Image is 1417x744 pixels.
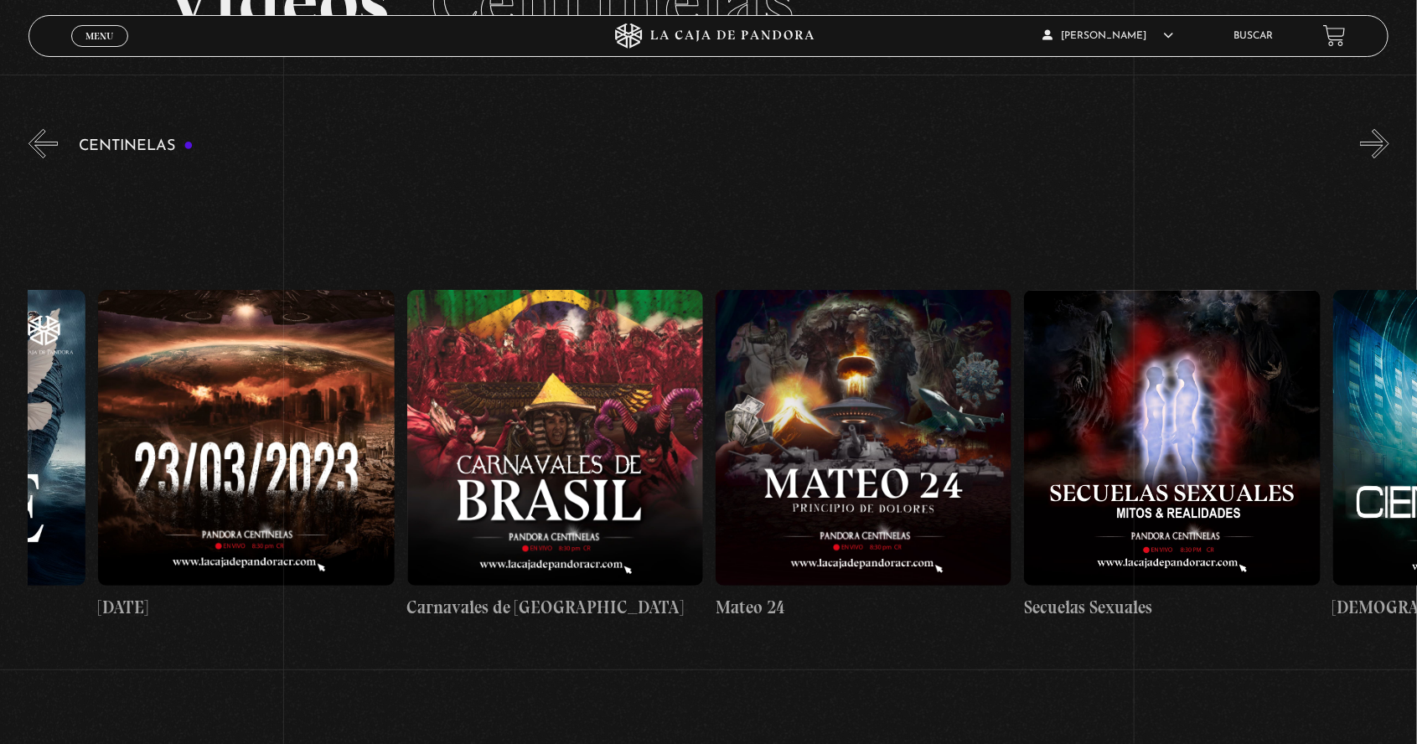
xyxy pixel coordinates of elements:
span: [PERSON_NAME] [1042,31,1173,41]
a: Buscar [1233,31,1273,41]
a: Secuelas Sexuales [1024,171,1320,739]
span: Menu [85,31,113,41]
a: View your shopping cart [1323,24,1346,47]
button: Previous [28,129,58,158]
a: Carnavales de [GEOGRAPHIC_DATA] [407,171,703,739]
h4: [DATE] [98,594,394,621]
h3: Centinelas [79,138,194,154]
a: [DATE] [98,171,394,739]
a: Mateo 24 [716,171,1011,739]
span: Cerrar [80,45,119,57]
button: Next [1360,129,1389,158]
h4: Mateo 24 [716,594,1011,621]
h4: Secuelas Sexuales [1024,594,1320,621]
h4: Carnavales de [GEOGRAPHIC_DATA] [407,594,703,621]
